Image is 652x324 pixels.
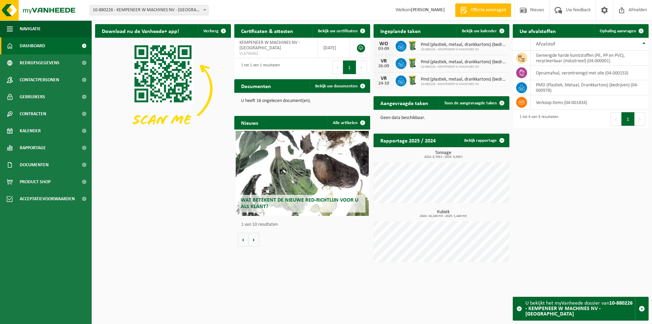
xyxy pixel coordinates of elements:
[374,134,442,147] h2: Rapportage 2025 / 2024
[455,3,511,17] a: Offerte aanvragen
[249,233,259,246] button: Volgende
[374,96,435,109] h2: Aangevraagde taken
[377,155,509,159] span: 2024: 0,700 t - 2025: 0,000 t
[531,66,649,80] td: opruimafval, verontreinigd met olie (04-000153)
[469,7,508,14] span: Offerte aanvragen
[198,24,230,38] button: Verberg
[516,112,558,126] div: 1 tot 4 van 4 resultaten
[594,24,648,38] a: Ophaling aanvragen
[234,24,300,37] h2: Certificaten & attesten
[380,116,503,120] p: Geen data beschikbaar.
[377,64,391,69] div: 26-09
[236,131,369,216] a: Wat betekent de nieuwe RED-richtlijn voor u als klant?
[95,38,231,140] img: Download de VHEPlus App
[241,198,358,209] span: Wat betekent de nieuwe RED-richtlijn voor u als klant?
[20,20,41,37] span: Navigatie
[234,116,265,129] h2: Nieuws
[318,38,350,58] td: [DATE]
[377,41,391,47] div: WO
[90,5,208,15] span: 10-880226 - KEMPENEER W MACHINES NV - DILBEEK
[635,112,645,126] button: Next
[421,48,506,52] span: 10-880226 - KEMPENEER W MACHINES NV
[531,51,649,66] td: gemengde harde kunststoffen (PE, PP en PVC), recycleerbaar (industrieel) (04-000001)
[377,215,509,218] span: 2024: 16,240 m3 - 2025: 1,440 m3
[421,82,506,86] span: 10-880226 - KEMPENEER W MACHINES NV
[525,297,635,320] div: U bekijkt het myVanheede dossier van
[20,173,51,190] span: Product Shop
[531,80,649,95] td: PMD (Plastiek, Metaal, Drankkartons) (bedrijven) (04-000978)
[327,116,369,130] a: Alle artikelen
[377,81,391,86] div: 24-10
[315,84,358,88] span: Bekijk uw documenten
[421,77,506,82] span: Pmd (plastiek, metaal, drankkartons) (bedrijven)
[239,51,313,56] span: VLA706462
[238,233,249,246] button: Vorige
[312,24,369,38] a: Bekijk uw certificaten
[421,42,506,48] span: Pmd (plastiek, metaal, drankkartons) (bedrijven)
[20,139,46,156] span: Rapportage
[406,57,418,69] img: WB-0240-HPE-GN-50
[377,76,391,81] div: VR
[234,79,278,92] h2: Documenten
[421,59,506,65] span: Pmd (plastiek, metaal, drankkartons) (bedrijven)
[377,151,509,159] h3: Tonnage
[444,101,497,105] span: Toon de aangevraagde taken
[531,95,649,110] td: verkoop items (04-001834)
[377,210,509,218] h3: Kubiek
[411,7,445,13] strong: [PERSON_NAME]
[332,61,343,74] button: Previous
[95,24,186,37] h2: Download nu de Vanheede+ app!
[203,29,218,33] span: Verberg
[406,74,418,86] img: WB-0240-HPE-GN-50
[20,37,45,54] span: Dashboard
[513,24,563,37] h2: Uw afvalstoffen
[241,99,363,103] p: U heeft 16 ongelezen document(en).
[456,24,509,38] a: Bekijk uw kalender
[90,5,209,15] span: 10-880226 - KEMPENEER W MACHINES NV - DILBEEK
[318,29,358,33] span: Bekijk uw certificaten
[20,190,75,207] span: Acceptatievoorwaarden
[20,122,41,139] span: Kalender
[611,112,621,126] button: Previous
[377,47,391,51] div: 03-09
[343,61,356,74] button: 1
[459,134,509,147] a: Bekijk rapportage
[439,96,509,110] a: Toon de aangevraagde taken
[20,156,49,173] span: Documenten
[356,61,367,74] button: Next
[462,29,497,33] span: Bekijk uw kalender
[310,79,369,93] a: Bekijk uw documenten
[20,88,45,105] span: Gebruikers
[621,112,635,126] button: 1
[374,24,428,37] h2: Ingeplande taken
[238,60,280,75] div: 1 tot 1 van 1 resultaten
[536,41,555,47] span: Afvalstof
[600,29,636,33] span: Ophaling aanvragen
[241,222,367,227] p: 1 van 10 resultaten
[377,58,391,64] div: VR
[525,301,633,317] strong: 10-880226 - KEMPENEER W MACHINES NV - [GEOGRAPHIC_DATA]
[406,40,418,51] img: WB-0240-HPE-GN-50
[20,54,59,71] span: Bedrijfsgegevens
[239,40,300,51] span: KEMPENEER W MACHINES NV - [GEOGRAPHIC_DATA]
[421,65,506,69] span: 10-880226 - KEMPENEER W MACHINES NV
[20,105,46,122] span: Contracten
[20,71,59,88] span: Contactpersonen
